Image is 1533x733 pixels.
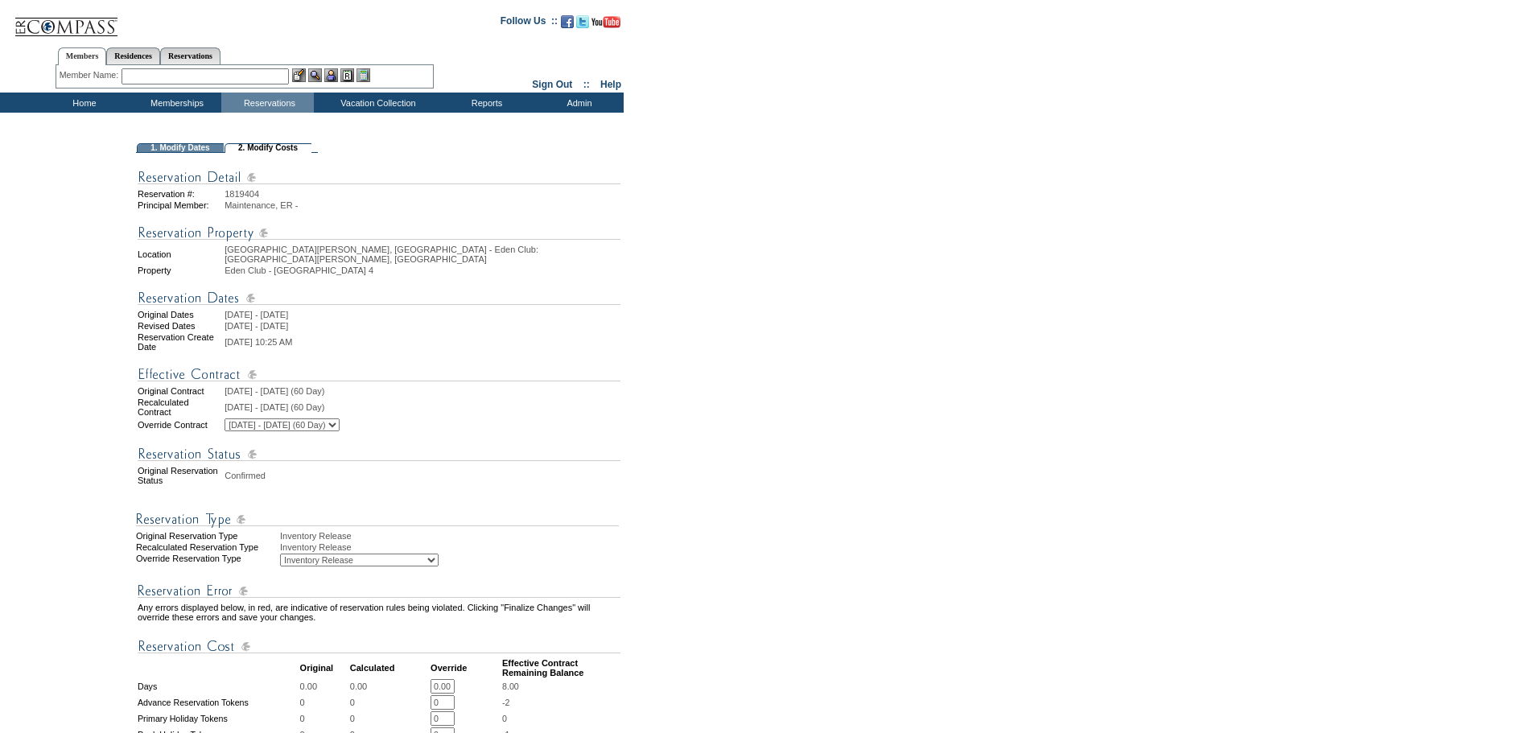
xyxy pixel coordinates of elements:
[138,364,620,385] img: Effective Contract
[137,143,224,153] td: 1. Modify Dates
[60,68,122,82] div: Member Name:
[431,658,501,677] td: Override
[225,189,620,199] td: 1819404
[225,245,620,264] td: [GEOGRAPHIC_DATA][PERSON_NAME], [GEOGRAPHIC_DATA] - Eden Club: [GEOGRAPHIC_DATA][PERSON_NAME], [G...
[576,15,589,28] img: Follow us on Twitter
[225,266,620,275] td: Eden Club - [GEOGRAPHIC_DATA] 4
[136,531,278,541] div: Original Reservation Type
[129,93,221,113] td: Memberships
[138,636,620,657] img: Reservation Cost
[136,542,278,552] div: Recalculated Reservation Type
[300,695,348,710] td: 0
[138,223,620,243] img: Reservation Property
[280,531,622,541] div: Inventory Release
[138,418,223,431] td: Override Contract
[106,47,160,64] a: Residences
[350,711,429,726] td: 0
[561,15,574,28] img: Become our fan on Facebook
[300,679,348,694] td: 0.00
[138,466,223,485] td: Original Reservation Status
[138,200,223,210] td: Principal Member:
[58,47,107,65] a: Members
[138,397,223,417] td: Recalculated Contract
[292,68,306,82] img: b_edit.gif
[356,68,370,82] img: b_calculator.gif
[531,93,624,113] td: Admin
[138,386,223,396] td: Original Contract
[300,658,348,677] td: Original
[138,695,299,710] td: Advance Reservation Tokens
[340,68,354,82] img: Reservations
[138,581,620,601] img: Reservation Errors
[136,509,619,529] img: Reservation Type
[138,332,223,352] td: Reservation Create Date
[225,466,620,485] td: Confirmed
[136,554,278,566] div: Override Reservation Type
[280,542,622,552] div: Inventory Release
[138,245,223,264] td: Location
[350,658,429,677] td: Calculated
[591,16,620,28] img: Subscribe to our YouTube Channel
[583,79,590,90] span: ::
[350,695,429,710] td: 0
[314,93,439,113] td: Vacation Collection
[502,714,507,723] span: 0
[501,14,558,33] td: Follow Us ::
[138,321,223,331] td: Revised Dates
[225,143,311,153] td: 2. Modify Costs
[600,79,621,90] a: Help
[439,93,531,113] td: Reports
[576,20,589,30] a: Follow us on Twitter
[225,397,620,417] td: [DATE] - [DATE] (60 Day)
[36,93,129,113] td: Home
[225,386,620,396] td: [DATE] - [DATE] (60 Day)
[225,310,620,319] td: [DATE] - [DATE]
[350,679,429,694] td: 0.00
[138,679,299,694] td: Days
[225,200,620,210] td: Maintenance, ER -
[138,310,223,319] td: Original Dates
[591,20,620,30] a: Subscribe to our YouTube Channel
[14,4,118,37] img: Compass Home
[561,20,574,30] a: Become our fan on Facebook
[138,266,223,275] td: Property
[138,711,299,726] td: Primary Holiday Tokens
[324,68,338,82] img: Impersonate
[225,332,620,352] td: [DATE] 10:25 AM
[160,47,220,64] a: Reservations
[138,167,620,187] img: Reservation Detail
[532,79,572,90] a: Sign Out
[308,68,322,82] img: View
[300,711,348,726] td: 0
[502,658,620,677] td: Effective Contract Remaining Balance
[138,603,620,622] td: Any errors displayed below, in red, are indicative of reservation rules being violated. Clicking ...
[502,698,509,707] span: -2
[138,189,223,199] td: Reservation #:
[221,93,314,113] td: Reservations
[225,321,620,331] td: [DATE] - [DATE]
[138,288,620,308] img: Reservation Dates
[502,682,519,691] span: 8.00
[138,444,620,464] img: Reservation Status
